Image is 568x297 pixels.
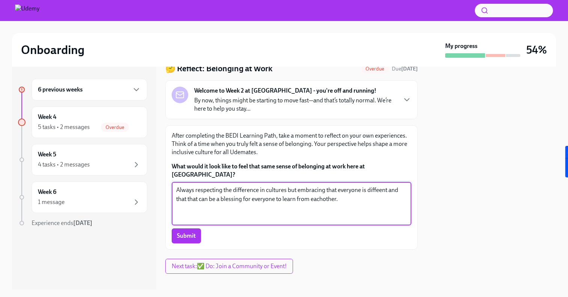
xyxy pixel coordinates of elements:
[21,42,85,57] h2: Onboarding
[38,85,83,94] h6: 6 previous weeks
[38,123,90,131] div: 5 tasks • 2 messages
[392,65,418,72] span: July 26th, 2025 10:00
[526,43,547,57] h3: 54%
[177,232,196,240] span: Submit
[194,96,396,113] p: By now, things might be starting to move fast—and that’s totally normal. We’re here to help you s...
[38,113,56,121] h6: Week 4
[38,188,56,196] h6: Week 6
[15,4,39,16] img: Udemy
[101,124,129,130] span: Overdue
[18,181,147,213] a: Week 61 message
[194,87,376,95] strong: Welcome to Week 2 at [GEOGRAPHIC_DATA] - you're off and running!
[445,42,477,50] strong: My progress
[32,219,92,226] span: Experience ends
[176,186,407,222] textarea: Always respecting the difference in cultures but embracing that everyone is diffeent and that tha...
[165,63,272,74] h4: 🤔 Reflect: Belonging at Work
[38,160,90,169] div: 4 tasks • 2 messages
[32,79,147,100] div: 6 previous weeks
[73,219,92,226] strong: [DATE]
[18,106,147,138] a: Week 45 tasks • 2 messagesOverdue
[392,66,418,72] span: Due
[38,150,56,159] h6: Week 5
[18,144,147,175] a: Week 54 tasks • 2 messages
[401,66,418,72] strong: [DATE]
[361,66,389,72] span: Overdue
[38,198,65,206] div: 1 message
[172,132,411,156] p: After completing the BEDI Learning Path, take a moment to reflect on your own experiences. Think ...
[165,259,293,274] button: Next task:✅ Do: Join a Community or Event!
[172,262,287,270] span: Next task : ✅ Do: Join a Community or Event!
[172,162,411,179] label: What would it look like to feel that same sense of belonging at work here at [GEOGRAPHIC_DATA]?
[172,228,201,243] button: Submit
